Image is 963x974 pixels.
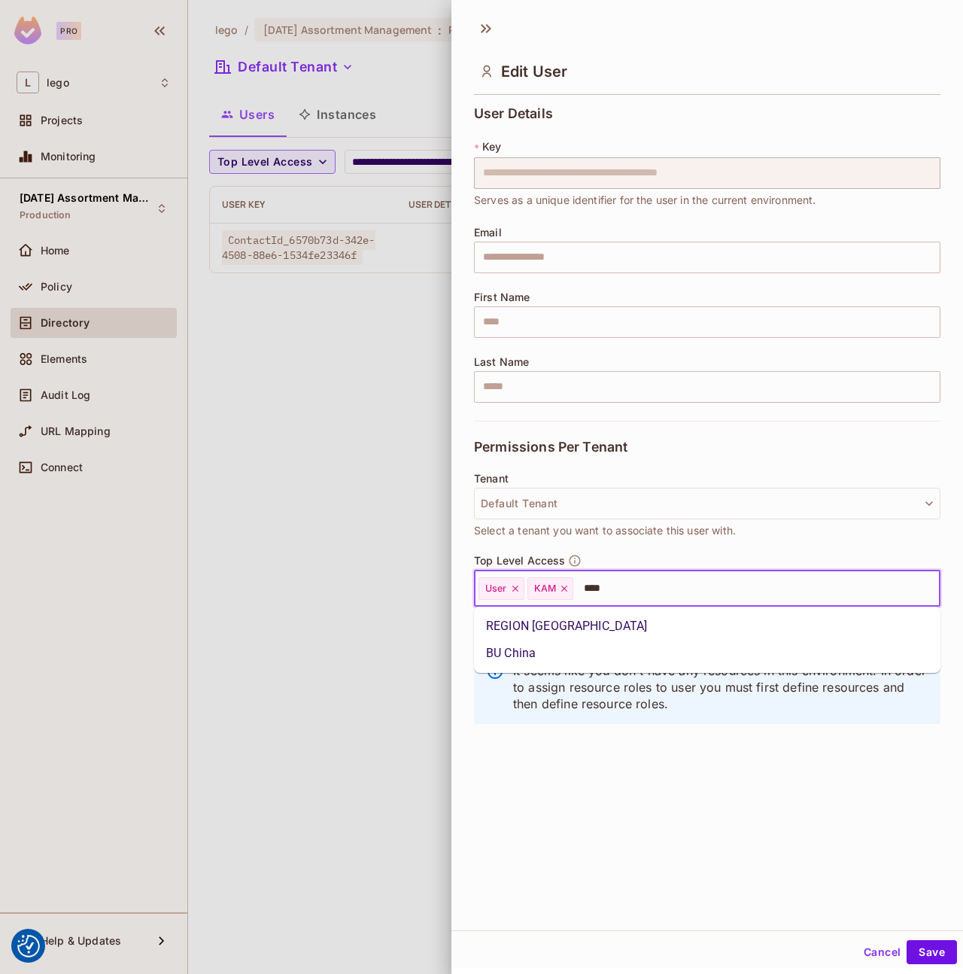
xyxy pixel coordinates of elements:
[474,488,940,519] button: Default Tenant
[474,555,565,567] span: Top Level Access
[534,583,556,595] span: KAM
[485,583,507,595] span: User
[17,935,40,957] button: Consent Preferences
[474,291,530,303] span: First Name
[474,356,529,368] span: Last Name
[474,106,553,121] span: User Details
[478,577,524,600] div: User
[474,522,736,539] span: Select a tenant you want to associate this user with.
[474,473,509,485] span: Tenant
[474,227,502,239] span: Email
[482,141,501,153] span: Key
[17,935,40,957] img: Revisit consent button
[513,662,928,712] p: It seems like you don't have any resources in this environment. In order to assign resource roles...
[907,940,957,964] button: Save
[474,613,940,640] li: REGION [GEOGRAPHIC_DATA]
[474,440,627,455] span: Permissions Per Tenant
[527,577,573,600] div: KAM
[501,62,567,81] span: Edit User
[932,586,935,589] button: Close
[474,640,940,667] li: BU China
[474,192,816,208] span: Serves as a unique identifier for the user in the current environment.
[858,940,907,964] button: Cancel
